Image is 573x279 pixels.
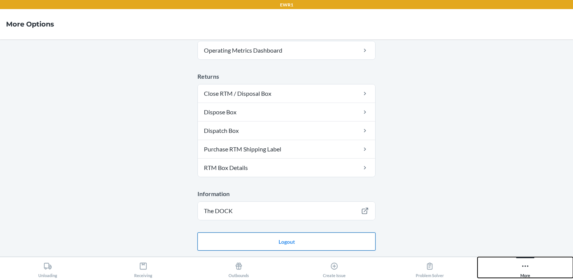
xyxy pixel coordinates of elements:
div: Problem Solver [416,259,444,278]
button: Logout [197,232,376,251]
button: Problem Solver [382,257,477,278]
button: More [477,257,573,278]
div: More [520,259,530,278]
div: Create Issue [323,259,346,278]
p: Returns [197,72,376,81]
h4: More Options [6,19,54,29]
a: RTM Box Details [198,159,375,177]
a: Dispose Box [198,103,375,121]
a: The DOCK [198,202,375,220]
p: Information [197,189,376,198]
a: Close RTM / Disposal Box [198,84,375,103]
div: Outbounds [229,259,249,278]
button: Create Issue [286,257,382,278]
a: Operating Metrics Dashboard [198,41,375,59]
a: Dispatch Box [198,122,375,140]
button: Receiving [95,257,191,278]
a: Purchase RTM Shipping Label [198,140,375,158]
div: Unloading [38,259,57,278]
button: Outbounds [191,257,286,278]
p: EWR1 [280,2,293,8]
div: Receiving [134,259,152,278]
